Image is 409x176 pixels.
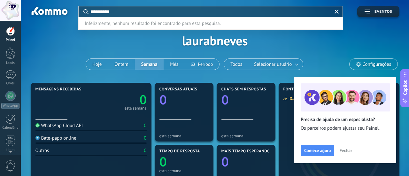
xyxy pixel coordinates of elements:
[1,126,20,130] div: Calendário
[1,38,20,42] div: Painel
[301,117,390,123] h2: Precisa de ajuda de um especialista?
[1,61,20,65] div: Leads
[304,148,331,153] span: Comece agora
[402,80,408,95] span: Copilot
[339,148,352,153] span: Fechar
[84,17,315,29] div: Infelizmente, nenhum resultado foi encontrado para esta pesquisa.
[301,145,334,156] button: Comece agora
[336,146,355,155] button: Fechar
[357,6,399,17] button: Eventos
[1,81,20,86] div: Chats
[1,103,19,109] div: WhatsApp
[301,125,390,132] span: Os parceiros podem ajustar seu Painel.
[374,10,392,14] span: Eventos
